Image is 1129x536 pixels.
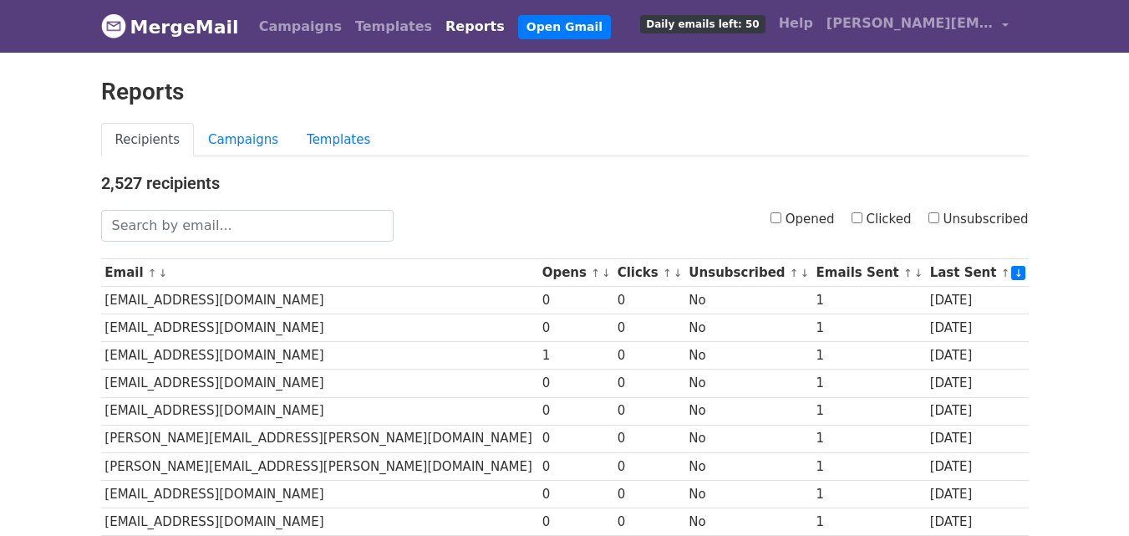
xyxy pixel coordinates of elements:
[685,342,812,370] td: No
[101,259,538,287] th: Email
[538,480,613,508] td: 0
[770,212,781,223] input: Opened
[914,267,923,279] a: ↓
[613,370,685,397] td: 0
[812,508,926,535] td: 1
[812,314,926,342] td: 1
[790,267,799,279] a: ↑
[101,9,239,44] a: MergeMail
[926,397,1029,425] td: [DATE]
[812,287,926,314] td: 1
[101,123,195,157] a: Recipients
[101,480,538,508] td: [EMAIL_ADDRESS][DOMAIN_NAME]
[538,452,613,480] td: 0
[538,397,613,425] td: 0
[812,370,926,397] td: 1
[613,480,685,508] td: 0
[101,287,538,314] td: [EMAIL_ADDRESS][DOMAIN_NAME]
[812,259,926,287] th: Emails Sent
[1001,267,1010,279] a: ↑
[926,342,1029,370] td: [DATE]
[538,342,613,370] td: 1
[928,210,1029,229] label: Unsubscribed
[613,287,685,314] td: 0
[820,7,1015,46] a: [PERSON_NAME][EMAIL_ADDRESS][DOMAIN_NAME]
[101,397,538,425] td: [EMAIL_ADDRESS][DOMAIN_NAME]
[685,259,812,287] th: Unsubscribed
[602,267,611,279] a: ↓
[538,259,613,287] th: Opens
[613,342,685,370] td: 0
[101,425,538,452] td: [PERSON_NAME][EMAIL_ADDRESS][PERSON_NAME][DOMAIN_NAME]
[159,267,168,279] a: ↓
[926,370,1029,397] td: [DATE]
[685,452,812,480] td: No
[770,210,835,229] label: Opened
[685,287,812,314] td: No
[613,314,685,342] td: 0
[148,267,157,279] a: ↑
[685,480,812,508] td: No
[903,267,913,279] a: ↑
[292,123,384,157] a: Templates
[772,7,820,40] a: Help
[926,508,1029,535] td: [DATE]
[926,452,1029,480] td: [DATE]
[538,508,613,535] td: 0
[826,13,994,33] span: [PERSON_NAME][EMAIL_ADDRESS][DOMAIN_NAME]
[852,212,862,223] input: Clicked
[812,342,926,370] td: 1
[348,10,439,43] a: Templates
[1011,266,1025,280] a: ↓
[538,314,613,342] td: 0
[613,452,685,480] td: 0
[101,78,1029,106] h2: Reports
[928,212,939,223] input: Unsubscribed
[613,259,685,287] th: Clicks
[591,267,600,279] a: ↑
[613,397,685,425] td: 0
[812,480,926,508] td: 1
[101,13,126,38] img: MergeMail logo
[101,314,538,342] td: [EMAIL_ADDRESS][DOMAIN_NAME]
[101,342,538,370] td: [EMAIL_ADDRESS][DOMAIN_NAME]
[101,508,538,535] td: [EMAIL_ADDRESS][DOMAIN_NAME]
[633,7,771,40] a: Daily emails left: 50
[101,452,538,480] td: [PERSON_NAME][EMAIL_ADDRESS][PERSON_NAME][DOMAIN_NAME]
[194,123,292,157] a: Campaigns
[538,287,613,314] td: 0
[685,397,812,425] td: No
[812,452,926,480] td: 1
[926,259,1029,287] th: Last Sent
[613,508,685,535] td: 0
[926,480,1029,508] td: [DATE]
[538,425,613,452] td: 0
[674,267,683,279] a: ↓
[518,15,611,39] a: Open Gmail
[812,397,926,425] td: 1
[685,508,812,535] td: No
[613,425,685,452] td: 0
[852,210,912,229] label: Clicked
[685,425,812,452] td: No
[101,210,394,242] input: Search by email...
[252,10,348,43] a: Campaigns
[801,267,810,279] a: ↓
[926,314,1029,342] td: [DATE]
[926,287,1029,314] td: [DATE]
[101,370,538,397] td: [EMAIL_ADDRESS][DOMAIN_NAME]
[439,10,511,43] a: Reports
[101,173,1029,193] h4: 2,527 recipients
[926,425,1029,452] td: [DATE]
[538,370,613,397] td: 0
[812,425,926,452] td: 1
[663,267,672,279] a: ↑
[640,15,765,33] span: Daily emails left: 50
[685,314,812,342] td: No
[685,370,812,397] td: No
